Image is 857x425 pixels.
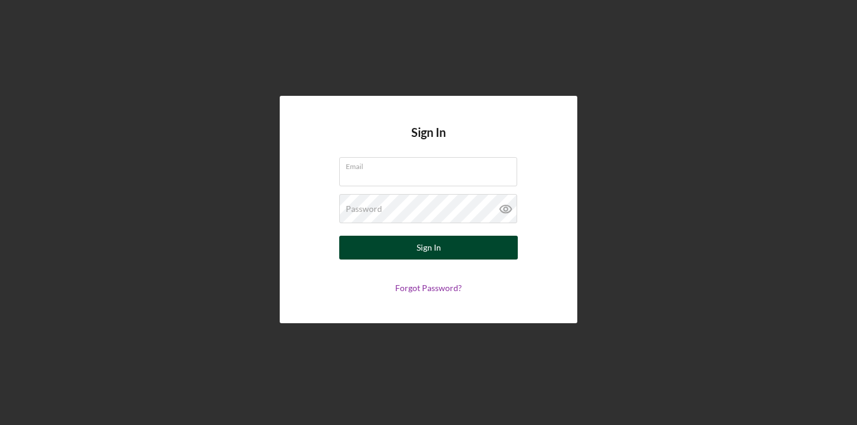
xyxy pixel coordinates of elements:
[339,236,518,260] button: Sign In
[411,126,446,157] h4: Sign In
[395,283,462,293] a: Forgot Password?
[417,236,441,260] div: Sign In
[346,158,517,171] label: Email
[346,204,382,214] label: Password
